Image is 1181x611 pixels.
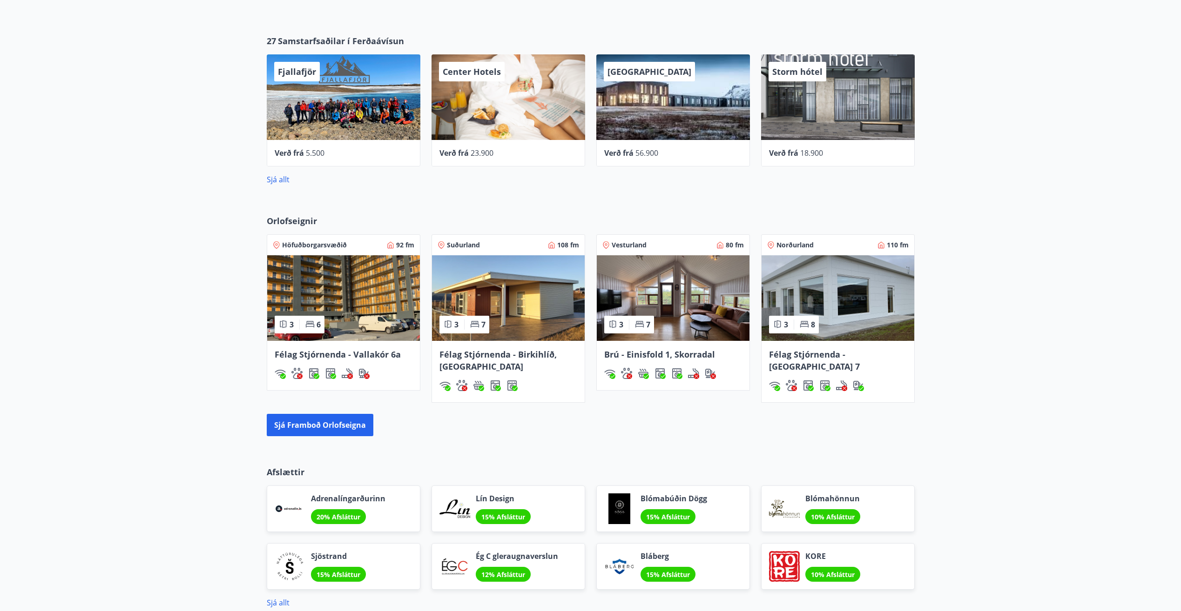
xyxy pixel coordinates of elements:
span: Orlofseignir [267,215,317,227]
span: Samstarfsaðilar í Ferðaávísun [278,35,404,47]
img: pxcaIm5dSOV3FS4whs1soiYWTwFQvksT25a9J10C.svg [786,380,797,391]
div: Þráðlaust net [769,380,780,391]
div: Þurrkari [671,368,682,379]
span: 3 [290,319,294,330]
span: Lín Design [476,493,531,504]
div: Hleðslustöð fyrir rafbíla [358,368,370,379]
img: hddCLTAnxqFUMr1fxmbGG8zWilo2syolR0f9UjPn.svg [325,368,336,379]
span: Verð frá [604,148,634,158]
span: 12% Afsláttur [481,570,525,579]
span: 56.900 [635,148,658,158]
img: pxcaIm5dSOV3FS4whs1soiYWTwFQvksT25a9J10C.svg [456,380,467,391]
span: Center Hotels [443,66,501,77]
span: Storm hótel [772,66,823,77]
div: Þurrkari [325,368,336,379]
span: Bláberg [641,551,695,561]
img: h89QDIuHlAdpqTriuIvuEWkTH976fOgBEOOeu1mi.svg [473,380,484,391]
img: h89QDIuHlAdpqTriuIvuEWkTH976fOgBEOOeu1mi.svg [638,368,649,379]
span: 27 [267,35,276,47]
img: Dl16BY4EX9PAW649lg1C3oBuIaAsR6QVDQBO2cTm.svg [803,380,814,391]
div: Þráðlaust net [604,368,615,379]
span: Adrenalíngarðurinn [311,493,385,504]
span: 7 [481,319,486,330]
span: Félag Stjórnenda - [GEOGRAPHIC_DATA] 7 [769,349,860,372]
img: HJRyFFsYp6qjeUYhR4dAD8CaCEsnIFYZ05miwXoh.svg [604,368,615,379]
img: Dl16BY4EX9PAW649lg1C3oBuIaAsR6QVDQBO2cTm.svg [490,380,501,391]
img: nH7E6Gw2rvWFb8XaSdRp44dhkQaj4PJkOoRYItBQ.svg [358,368,370,379]
span: Höfuðborgarsvæðið [282,240,347,250]
a: Sjá allt [267,598,290,608]
span: 3 [619,319,623,330]
span: Fjallafjör [278,66,316,77]
a: Sjá allt [267,174,290,185]
span: 23.900 [471,148,493,158]
div: Þurrkari [819,380,830,391]
span: 5.500 [306,148,324,158]
span: [GEOGRAPHIC_DATA] [607,66,691,77]
img: QNIUl6Cv9L9rHgMXwuzGLuiJOj7RKqxk9mBFPqjq.svg [836,380,847,391]
img: hddCLTAnxqFUMr1fxmbGG8zWilo2syolR0f9UjPn.svg [671,368,682,379]
img: HJRyFFsYp6qjeUYhR4dAD8CaCEsnIFYZ05miwXoh.svg [439,380,451,391]
span: 10% Afsláttur [811,570,855,579]
span: 8 [811,319,815,330]
div: Heitur pottur [473,380,484,391]
div: Þvottavél [490,380,501,391]
span: 15% Afsláttur [646,570,690,579]
div: Reykingar / Vape [688,368,699,379]
img: Paella dish [597,255,749,341]
img: HJRyFFsYp6qjeUYhR4dAD8CaCEsnIFYZ05miwXoh.svg [275,368,286,379]
img: nH7E6Gw2rvWFb8XaSdRp44dhkQaj4PJkOoRYItBQ.svg [705,368,716,379]
div: Heitur pottur [638,368,649,379]
span: 3 [784,319,788,330]
p: Afslættir [267,466,915,478]
span: 3 [454,319,459,330]
div: Gæludýr [621,368,632,379]
span: Blómahönnun [805,493,860,504]
img: hddCLTAnxqFUMr1fxmbGG8zWilo2syolR0f9UjPn.svg [506,380,518,391]
span: Ég C gleraugnaverslun [476,551,558,561]
span: KORE [805,551,860,561]
img: QNIUl6Cv9L9rHgMXwuzGLuiJOj7RKqxk9mBFPqjq.svg [688,368,699,379]
span: 15% Afsláttur [317,570,360,579]
div: Hleðslustöð fyrir rafbíla [705,368,716,379]
span: 15% Afsláttur [481,512,525,521]
img: QNIUl6Cv9L9rHgMXwuzGLuiJOj7RKqxk9mBFPqjq.svg [342,368,353,379]
div: Gæludýr [456,380,467,391]
img: Paella dish [762,255,914,341]
div: Hleðslustöð fyrir rafbíla [853,380,864,391]
img: HJRyFFsYp6qjeUYhR4dAD8CaCEsnIFYZ05miwXoh.svg [769,380,780,391]
div: Þvottavél [803,380,814,391]
div: Reykingar / Vape [836,380,847,391]
span: 108 fm [557,240,579,250]
span: Verð frá [275,148,304,158]
span: Verð frá [439,148,469,158]
img: nH7E6Gw2rvWFb8XaSdRp44dhkQaj4PJkOoRYItBQ.svg [853,380,864,391]
span: Brú - Einisfold 1, Skorradal [604,349,715,360]
span: 20% Afsláttur [317,512,360,521]
span: Verð frá [769,148,798,158]
span: 15% Afsláttur [646,512,690,521]
span: 80 fm [726,240,744,250]
img: hddCLTAnxqFUMr1fxmbGG8zWilo2syolR0f9UjPn.svg [819,380,830,391]
span: Norðurland [776,240,814,250]
span: Félag Stjórnenda - Birkihlíð, [GEOGRAPHIC_DATA] [439,349,557,372]
div: Þurrkari [506,380,518,391]
img: Paella dish [432,255,585,341]
img: Dl16BY4EX9PAW649lg1C3oBuIaAsR6QVDQBO2cTm.svg [308,368,319,379]
img: pxcaIm5dSOV3FS4whs1soiYWTwFQvksT25a9J10C.svg [291,368,303,379]
div: Þráðlaust net [439,380,451,391]
img: Paella dish [267,255,420,341]
img: Dl16BY4EX9PAW649lg1C3oBuIaAsR6QVDQBO2cTm.svg [655,368,666,379]
div: Þvottavél [655,368,666,379]
div: Reykingar / Vape [342,368,353,379]
span: Vesturland [612,240,647,250]
div: Þvottavél [308,368,319,379]
div: Gæludýr [786,380,797,391]
span: 10% Afsláttur [811,512,855,521]
div: Gæludýr [291,368,303,379]
span: Félag Stjórnenda - Vallakór 6a [275,349,401,360]
span: Suðurland [447,240,480,250]
span: 18.900 [800,148,823,158]
span: 7 [646,319,650,330]
button: Sjá framboð orlofseigna [267,414,373,436]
